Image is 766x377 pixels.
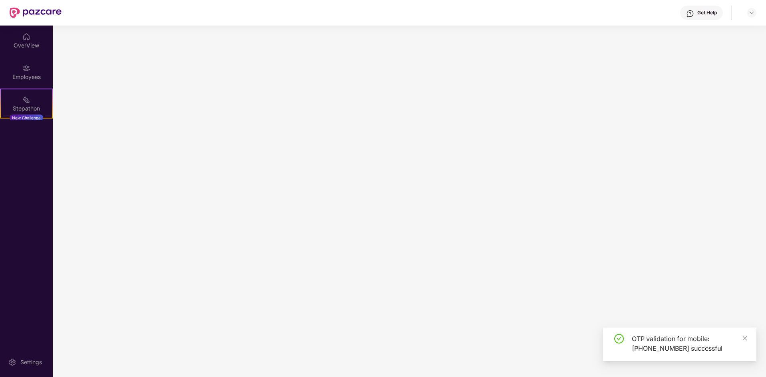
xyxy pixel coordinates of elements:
[632,334,747,353] div: OTP validation for mobile: [PHONE_NUMBER] successful
[686,10,694,18] img: svg+xml;base64,PHN2ZyBpZD0iSGVscC0zMngzMiIgeG1sbnM9Imh0dHA6Ly93d3cudzMub3JnLzIwMDAvc3ZnIiB3aWR0aD...
[22,96,30,104] img: svg+xml;base64,PHN2ZyB4bWxucz0iaHR0cDovL3d3dy53My5vcmcvMjAwMC9zdmciIHdpZHRoPSIyMSIgaGVpZ2h0PSIyMC...
[22,33,30,41] img: svg+xml;base64,PHN2ZyBpZD0iSG9tZSIgeG1sbnM9Imh0dHA6Ly93d3cudzMub3JnLzIwMDAvc3ZnIiB3aWR0aD0iMjAiIG...
[10,114,43,121] div: New Challenge
[8,358,16,366] img: svg+xml;base64,PHN2ZyBpZD0iU2V0dGluZy0yMHgyMCIgeG1sbnM9Imh0dHA6Ly93d3cudzMub3JnLzIwMDAvc3ZnIiB3aW...
[614,334,624,343] span: check-circle
[10,8,62,18] img: New Pazcare Logo
[1,105,52,113] div: Stepathon
[18,358,44,366] div: Settings
[742,336,748,341] span: close
[22,64,30,72] img: svg+xml;base64,PHN2ZyBpZD0iRW1wbG95ZWVzIiB4bWxucz0iaHR0cDovL3d3dy53My5vcmcvMjAwMC9zdmciIHdpZHRoPS...
[697,10,717,16] div: Get Help
[748,10,755,16] img: svg+xml;base64,PHN2ZyBpZD0iRHJvcGRvd24tMzJ4MzIiIHhtbG5zPSJodHRwOi8vd3d3LnczLm9yZy8yMDAwL3N2ZyIgd2...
